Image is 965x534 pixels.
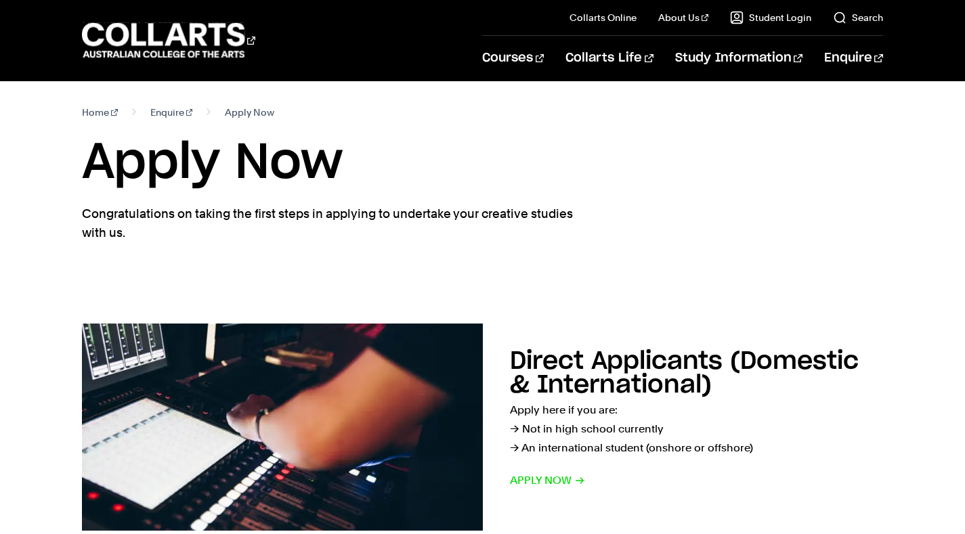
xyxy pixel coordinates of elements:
[225,103,274,122] span: Apply Now
[510,471,585,490] span: Apply now
[510,401,883,458] p: Apply here if you are: → Not in high school currently → An international student (onshore or offs...
[824,36,883,81] a: Enquire
[150,103,193,122] a: Enquire
[82,204,576,242] p: Congratulations on taking the first steps in applying to undertake your creative studies with us.
[482,36,544,81] a: Courses
[82,324,883,531] a: Direct Applicants (Domestic & International) Apply here if you are:→ Not in high school currently...
[730,11,811,24] a: Student Login
[565,36,653,81] a: Collarts Life
[675,36,802,81] a: Study Information
[82,21,255,60] div: Go to homepage
[510,349,859,397] h2: Direct Applicants (Domestic & International)
[82,103,118,122] a: Home
[82,133,883,194] h1: Apply Now
[833,11,883,24] a: Search
[658,11,708,24] a: About Us
[570,11,637,24] a: Collarts Online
